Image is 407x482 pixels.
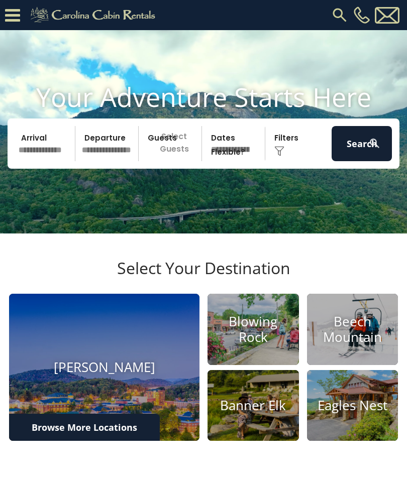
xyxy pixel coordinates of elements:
h3: Select Your Destination [8,259,399,294]
a: Eagles Nest [307,370,398,441]
h4: [PERSON_NAME] [9,359,199,375]
h4: Banner Elk [208,398,299,413]
h4: Blowing Rock [208,314,299,345]
h4: Beech Mountain [307,314,398,345]
img: search-regular.svg [331,6,349,24]
button: Search [332,126,392,161]
p: Select Guests [142,126,201,161]
img: filter--v1.png [274,146,284,156]
a: Banner Elk [208,370,299,441]
a: Blowing Rock [208,294,299,365]
a: Beech Mountain [307,294,398,365]
h4: Eagles Nest [307,398,398,413]
img: Khaki-logo.png [25,5,164,25]
a: Browse More Locations [9,414,160,441]
img: search-regular-white.png [368,137,381,150]
a: [PERSON_NAME] [9,294,199,441]
a: [PHONE_NUMBER] [351,7,372,24]
h1: Your Adventure Starts Here [8,81,399,112]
